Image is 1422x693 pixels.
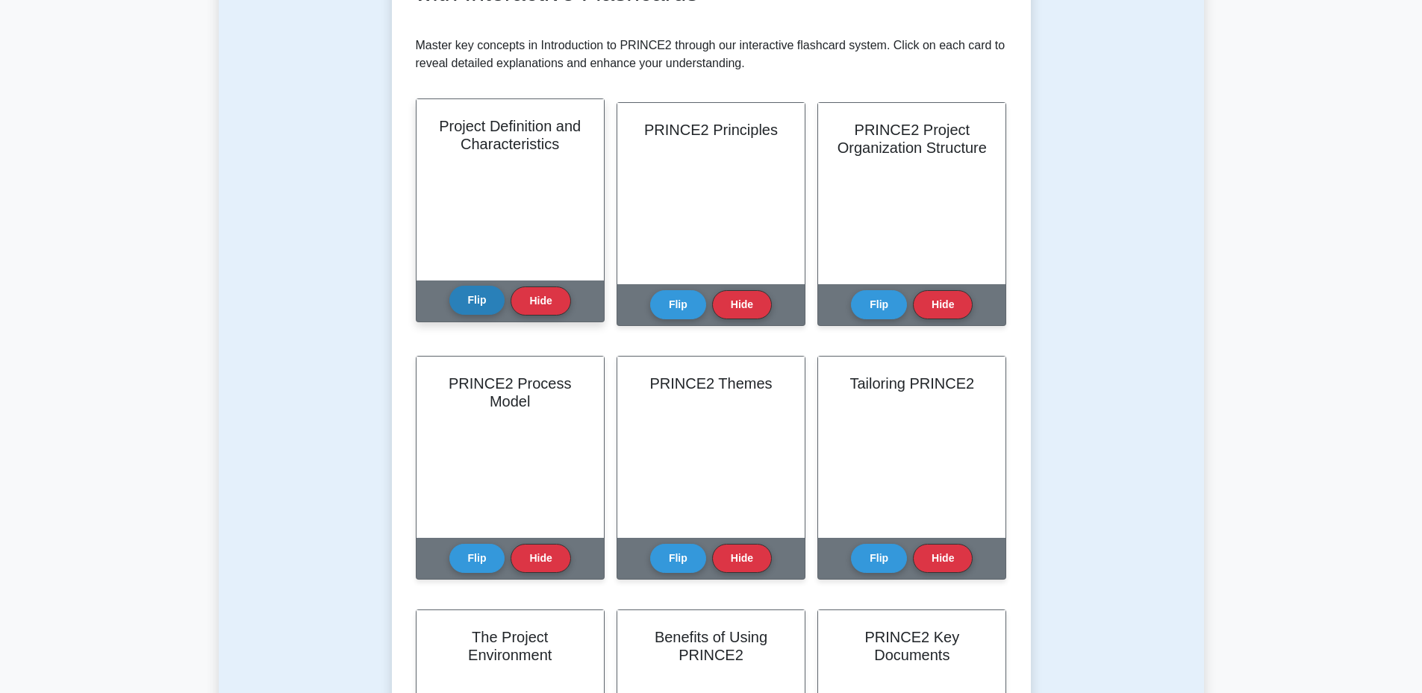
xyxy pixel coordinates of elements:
[851,544,907,573] button: Flip
[449,544,505,573] button: Flip
[434,117,586,153] h2: Project Definition and Characteristics
[635,121,787,139] h2: PRINCE2 Principles
[635,628,787,664] h2: Benefits of Using PRINCE2
[650,290,706,319] button: Flip
[836,628,988,664] h2: PRINCE2 Key Documents
[434,374,586,410] h2: PRINCE2 Process Model
[913,290,973,319] button: Hide
[511,286,570,316] button: Hide
[836,374,988,392] h2: Tailoring PRINCE2
[712,544,772,573] button: Hide
[836,121,988,157] h2: PRINCE2 Project Organization Structure
[511,544,570,573] button: Hide
[434,628,586,664] h2: The Project Environment
[416,37,1007,72] p: Master key concepts in Introduction to PRINCE2 through our interactive flashcard system. Click on...
[635,374,787,392] h2: PRINCE2 Themes
[650,544,706,573] button: Flip
[851,290,907,319] button: Flip
[913,544,973,573] button: Hide
[712,290,772,319] button: Hide
[449,286,505,315] button: Flip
